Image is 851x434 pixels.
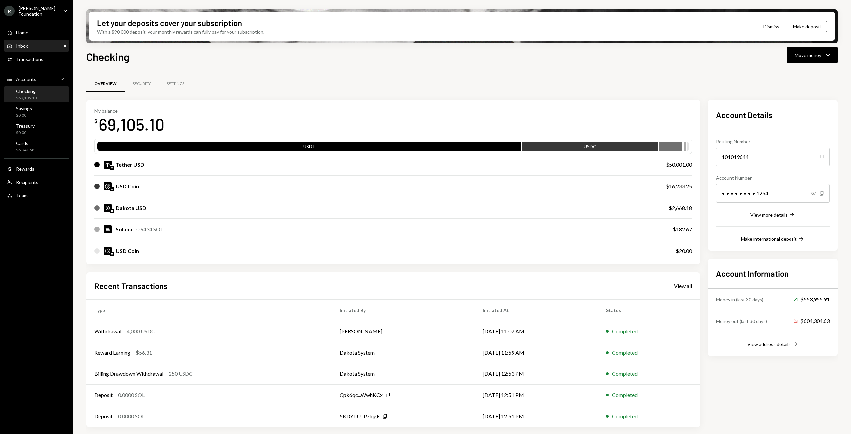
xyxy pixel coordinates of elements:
[16,43,28,49] div: Inbox
[136,225,163,233] div: 0.9434 SOL
[4,26,69,38] a: Home
[522,143,658,152] div: USDC
[750,212,788,217] div: View more details
[86,75,125,92] a: Overview
[716,296,763,303] div: Money in (last 30 days)
[716,148,830,166] div: 101019644
[16,30,28,35] div: Home
[4,6,15,16] div: R
[612,349,638,357] div: Completed
[16,123,35,129] div: Treasury
[16,147,34,153] div: $6,941.58
[16,166,34,172] div: Rewards
[741,236,797,242] div: Make international deposit
[94,370,163,378] div: Billing Drawdown Withdrawal
[94,327,121,335] div: Withdrawal
[750,211,795,218] button: View more details
[475,321,598,342] td: [DATE] 11:07 AM
[4,86,69,102] a: Checking$69,105.10
[4,176,69,188] a: Recipients
[16,95,37,101] div: $69,105.10
[104,225,112,233] img: SOL
[674,282,692,289] a: View all
[169,370,193,378] div: 250 USDC
[794,317,830,325] div: $604,304.63
[16,193,28,198] div: Team
[716,318,767,325] div: Money out (last 30 days)
[612,327,638,335] div: Completed
[116,247,139,255] div: USD Coin
[674,283,692,289] div: View all
[104,161,112,169] img: USDT
[4,53,69,65] a: Transactions
[4,73,69,85] a: Accounts
[340,391,383,399] div: Cpk6qc...WwhKCx
[4,163,69,175] a: Rewards
[97,17,242,28] div: Let your deposits cover your subscription
[110,166,114,170] img: ethereum-mainnet
[612,391,638,399] div: Completed
[787,47,838,63] button: Move money
[86,50,130,63] h1: Checking
[475,299,598,321] th: Initiated At
[4,138,69,154] a: Cards$6,941.58
[97,143,521,152] div: USDT
[741,235,805,243] button: Make international deposit
[136,349,152,357] div: $56.31
[676,247,692,255] div: $20.00
[612,370,638,378] div: Completed
[16,76,36,82] div: Accounts
[475,384,598,406] td: [DATE] 12:51 PM
[716,109,830,120] h2: Account Details
[747,341,790,347] div: View address details
[16,106,32,111] div: Savings
[16,113,32,118] div: $0.00
[666,182,692,190] div: $16,233.25
[118,412,145,420] div: 0.0000 SOL
[4,104,69,120] a: Savings$0.00
[116,161,144,169] div: Tether USD
[332,321,475,342] td: [PERSON_NAME]
[19,5,58,17] div: [PERSON_NAME] Foundation
[125,75,159,92] a: Security
[94,118,97,124] div: $
[673,225,692,233] div: $182.67
[110,252,114,256] img: solana-mainnet
[716,184,830,203] div: • • • • • • • • 1254
[159,75,192,92] a: Settings
[716,268,830,279] h2: Account Information
[110,187,114,191] img: ethereum-mainnet
[127,327,155,335] div: 4,000 USDC
[475,342,598,363] td: [DATE] 11:59 AM
[86,299,332,321] th: Type
[340,412,380,420] div: 5KDYbU...PzhjgF
[4,189,69,201] a: Team
[167,81,184,87] div: Settings
[104,182,112,190] img: USDC
[104,247,112,255] img: USDC
[475,363,598,384] td: [DATE] 12:53 PM
[16,130,35,136] div: $0.00
[97,28,264,35] div: With a $90,000 deposit, your monthly rewards can fully pay for your subscription.
[332,363,475,384] td: Dakota System
[133,81,151,87] div: Security
[612,412,638,420] div: Completed
[795,52,821,59] div: Move money
[116,225,132,233] div: Solana
[4,121,69,137] a: Treasury$0.00
[788,21,827,32] button: Make deposit
[4,40,69,52] a: Inbox
[16,140,34,146] div: Cards
[118,391,145,399] div: 0.0000 SOL
[755,19,788,34] button: Dismiss
[94,412,113,420] div: Deposit
[94,349,130,357] div: Reward Earning
[747,341,798,348] button: View address details
[332,299,475,321] th: Initiated By
[104,204,112,212] img: DKUSD
[666,161,692,169] div: $50,001.00
[110,209,114,213] img: base-mainnet
[94,108,164,114] div: My balance
[669,204,692,212] div: $2,668.18
[598,299,700,321] th: Status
